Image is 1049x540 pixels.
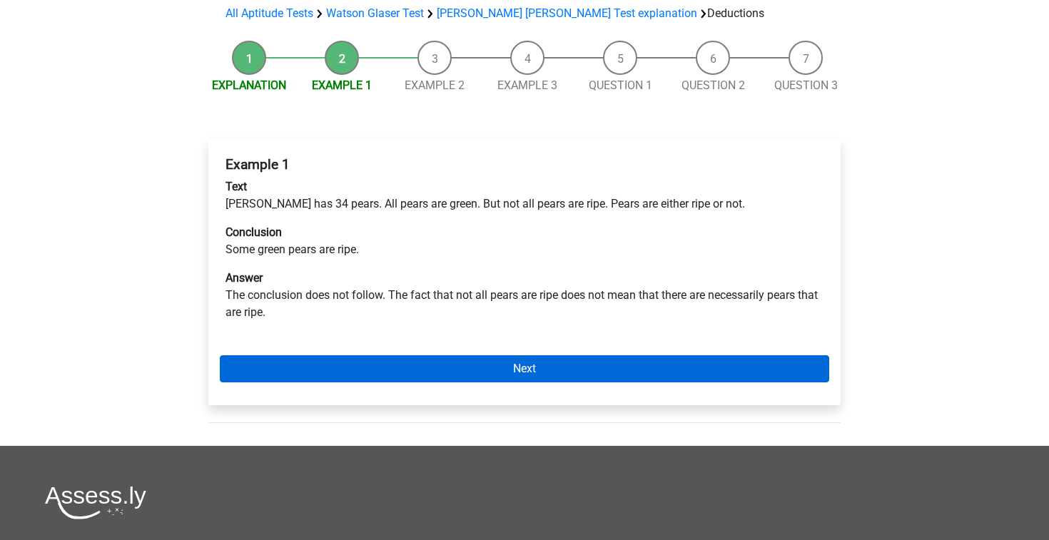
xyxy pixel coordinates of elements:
[225,225,282,239] b: Conclusion
[774,78,838,92] a: Question 3
[45,486,146,519] img: Assessly logo
[405,78,465,92] a: Example 2
[326,6,424,20] a: Watson Glaser Test
[681,78,745,92] a: Question 2
[312,78,372,92] a: Example 1
[225,224,824,258] p: Some green pears are ripe.
[220,5,829,22] div: Deductions
[225,270,824,321] p: The conclusion does not follow. The fact that not all pears are ripe does not mean that there are...
[225,178,824,213] p: [PERSON_NAME] has 34 pears. All pears are green. But not all pears are ripe. Pears are either rip...
[225,6,313,20] a: All Aptitude Tests
[225,156,290,173] b: Example 1
[212,78,286,92] a: Explanation
[497,78,557,92] a: Example 3
[437,6,697,20] a: [PERSON_NAME] [PERSON_NAME] Test explanation
[220,355,829,382] a: Next
[225,271,263,285] b: Answer
[225,180,247,193] b: Text
[589,78,652,92] a: Question 1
